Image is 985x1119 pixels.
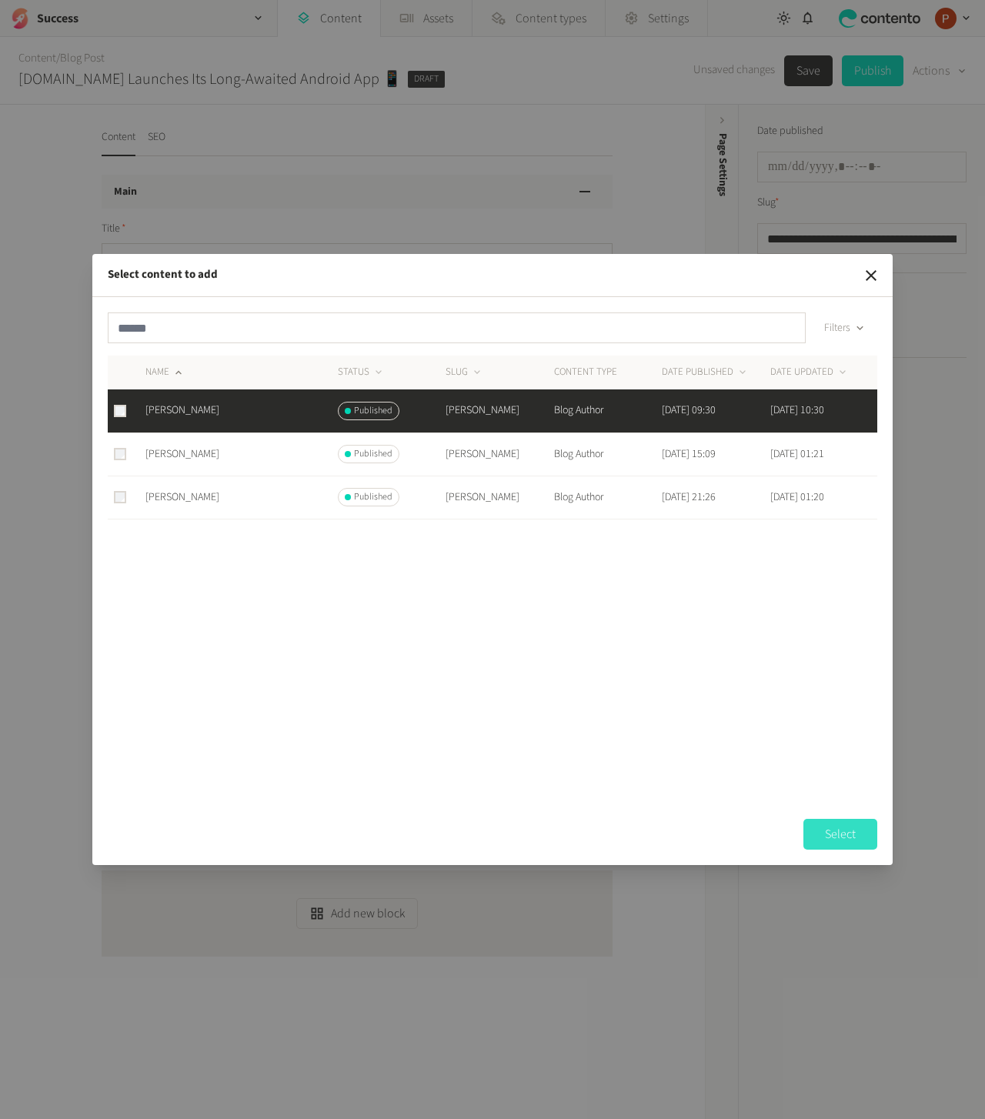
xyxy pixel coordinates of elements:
button: NAME [145,365,185,380]
button: DATE PUBLISHED [662,365,749,380]
button: STATUS [338,365,385,380]
th: CONTENT TYPE [553,356,661,389]
td: [PERSON_NAME] [445,389,553,433]
td: Blog Author [553,476,661,519]
td: [PERSON_NAME] [445,476,553,519]
button: Select [803,819,877,850]
time: [DATE] 15:09 [662,446,716,462]
span: Published [354,490,392,504]
span: [PERSON_NAME] [145,489,219,505]
time: [DATE] 10:30 [770,403,824,418]
span: [PERSON_NAME] [145,446,219,462]
time: [DATE] 21:26 [662,489,716,505]
span: Published [354,447,392,461]
time: [DATE] 01:20 [770,489,824,505]
span: Filters [824,320,850,336]
span: [PERSON_NAME] [145,403,219,418]
button: SLUG [446,365,483,380]
time: [DATE] 09:30 [662,403,716,418]
button: DATE UPDATED [770,365,849,380]
h2: Select content to add [108,266,218,284]
span: Published [354,404,392,418]
td: Blog Author [553,389,661,433]
time: [DATE] 01:21 [770,446,824,462]
button: Filters [812,312,877,343]
td: [PERSON_NAME] [445,433,553,476]
td: Blog Author [553,433,661,476]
